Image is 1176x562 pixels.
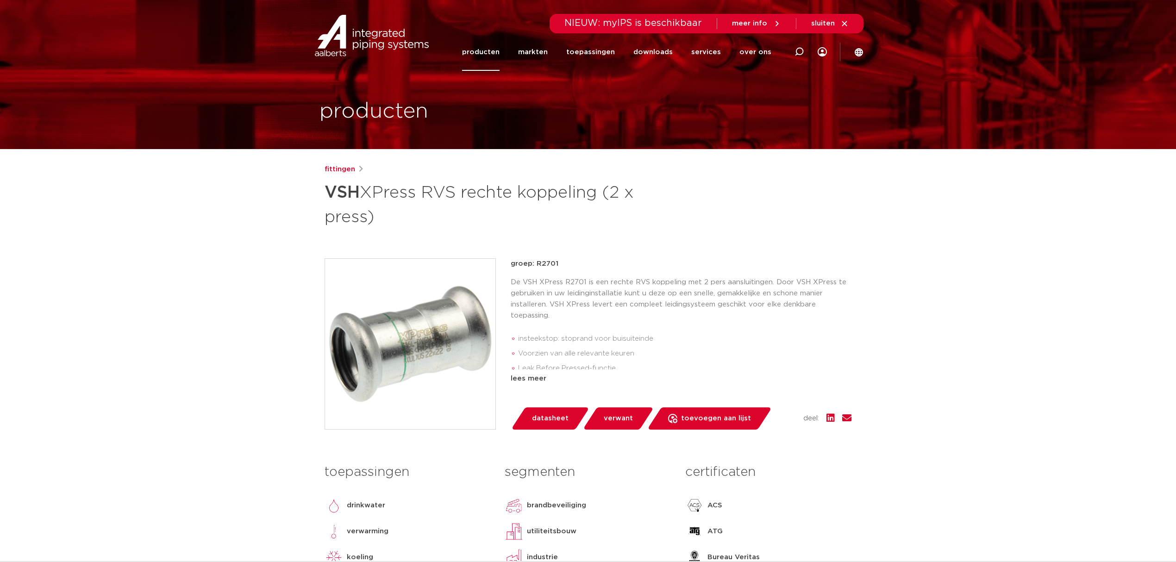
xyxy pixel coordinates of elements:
p: groep: R2701 [511,258,851,269]
h1: producten [319,97,428,126]
p: drinkwater [347,500,385,511]
p: De VSH XPress R2701 is een rechte RVS koppeling met 2 pers aansluitingen. Door VSH XPress te gebr... [511,277,851,321]
img: verwarming [325,522,343,541]
a: markten [518,33,548,71]
a: downloads [633,33,673,71]
a: over ons [739,33,771,71]
a: producten [462,33,500,71]
h3: certificaten [685,463,851,481]
div: lees meer [511,373,851,384]
a: services [691,33,721,71]
span: toevoegen aan lijst [681,411,751,426]
span: verwant [604,411,633,426]
li: insteekstop: stoprand voor buisuiteinde [518,331,851,346]
span: datasheet [532,411,569,426]
span: sluiten [811,20,835,27]
span: deel: [803,413,819,424]
img: Product Image for VSH XPress RVS rechte koppeling (2 x press) [325,259,495,429]
h3: segmenten [505,463,671,481]
span: meer info [732,20,767,27]
p: ATG [707,526,723,537]
a: sluiten [811,19,849,28]
a: verwant [582,407,654,430]
a: toepassingen [566,33,615,71]
img: ATG [685,522,704,541]
p: utiliteitsbouw [527,526,576,537]
li: Leak Before Pressed-functie [518,361,851,376]
img: ACS [685,496,704,515]
span: NIEUW: myIPS is beschikbaar [564,19,702,28]
img: brandbeveiliging [505,496,523,515]
nav: Menu [462,33,771,71]
li: Voorzien van alle relevante keuren [518,346,851,361]
h1: XPress RVS rechte koppeling (2 x press) [325,179,672,229]
img: drinkwater [325,496,343,515]
p: brandbeveiliging [527,500,586,511]
a: datasheet [511,407,589,430]
p: ACS [707,500,722,511]
p: verwarming [347,526,388,537]
strong: VSH [325,184,360,201]
a: meer info [732,19,781,28]
img: utiliteitsbouw [505,522,523,541]
h3: toepassingen [325,463,491,481]
a: fittingen [325,164,355,175]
